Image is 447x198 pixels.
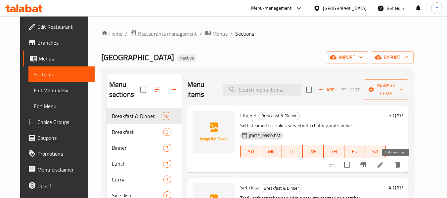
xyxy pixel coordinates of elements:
[240,145,261,158] button: SU
[34,86,90,94] span: Full Menu View
[390,157,406,173] button: delete
[240,182,259,192] span: Set dosa
[107,156,182,172] div: Lunch7
[177,54,197,62] div: Inactive
[246,133,283,139] span: [DATE] 09:00 PM
[264,147,279,156] span: MO
[101,50,174,65] span: [GEOGRAPHIC_DATA]
[303,145,324,158] button: WE
[23,162,95,178] a: Menu disclaimer
[112,176,163,183] span: Curry
[163,176,171,183] div: items
[28,98,95,114] a: Edit Menu
[23,114,95,130] a: Choice Groups
[163,129,171,135] span: 3
[259,112,299,120] span: Breakfast & Dinner
[37,39,90,47] span: Branches
[28,66,95,82] a: Sections
[101,30,122,38] a: Home
[316,85,337,95] span: Add item
[112,144,163,152] div: Dinner
[200,30,202,38] li: /
[323,5,367,12] div: [GEOGRAPHIC_DATA]
[302,83,316,97] span: Select section
[340,158,354,172] span: Select to update
[243,147,259,156] span: SU
[369,81,403,98] span: Manage items
[365,145,386,158] button: SA
[28,82,95,98] a: Full Menu View
[37,166,90,174] span: Menu disclaimer
[138,30,197,38] span: Restaurants management
[112,128,163,136] span: Breakfast
[130,29,197,38] a: Restaurants management
[39,55,90,62] span: Menus
[212,30,228,38] span: Menus
[37,134,90,142] span: Coupons
[355,157,371,173] button: Branch-specific-item
[101,29,414,38] nav: breadcrumb
[125,30,127,38] li: /
[187,80,215,99] h2: Menu items
[34,70,90,78] span: Sections
[161,112,171,120] div: items
[112,112,161,120] span: Breakfast & Dinner
[240,110,257,120] span: Idly Set
[163,160,171,168] div: items
[23,35,95,51] a: Branches
[235,30,254,38] span: Sections
[163,128,171,136] div: items
[34,102,90,110] span: Edit Menu
[230,30,233,38] li: /
[23,146,95,162] a: Promotions
[150,82,166,98] span: Sort sections
[316,85,337,95] button: Add
[436,5,438,12] span: Y
[326,147,342,156] span: TH
[261,184,302,192] div: Breakfast & Dinner
[282,145,303,158] button: TU
[23,178,95,193] a: Upsell
[23,130,95,146] a: Coupons
[37,118,90,126] span: Choice Groups
[112,160,163,168] span: Lunch
[223,84,301,96] input: search
[109,80,140,99] h2: Menu sections
[240,122,386,130] p: Soft steamed rice cakes served with chutney and sambar.
[337,85,364,95] span: Select section first
[326,51,368,63] button: import
[107,140,182,156] div: Dinner7
[388,183,403,192] h6: 4 QAR
[193,111,235,153] img: Idly Set
[166,82,182,98] button: Add section
[285,147,300,156] span: TU
[37,23,90,31] span: Edit Restaurant
[347,147,363,156] span: FR
[161,113,171,119] span: 16
[344,145,365,158] button: FR
[376,53,408,61] span: export
[305,147,321,156] span: WE
[261,145,282,158] button: MO
[371,51,414,63] button: export
[368,147,383,156] span: SA
[107,172,182,187] div: Curry7
[23,51,95,66] a: Menus
[331,53,363,61] span: import
[177,55,197,61] span: Inactive
[388,111,403,120] h6: 5 QAR
[136,83,150,97] span: Select all sections
[251,4,292,12] div: Menu-management
[163,145,171,151] span: 7
[163,177,171,183] span: 7
[204,29,228,38] a: Menus
[163,144,171,152] div: items
[318,86,335,94] span: Add
[261,184,302,192] span: Breakfast & Dinner
[107,108,182,124] div: Breakfast & Dinner16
